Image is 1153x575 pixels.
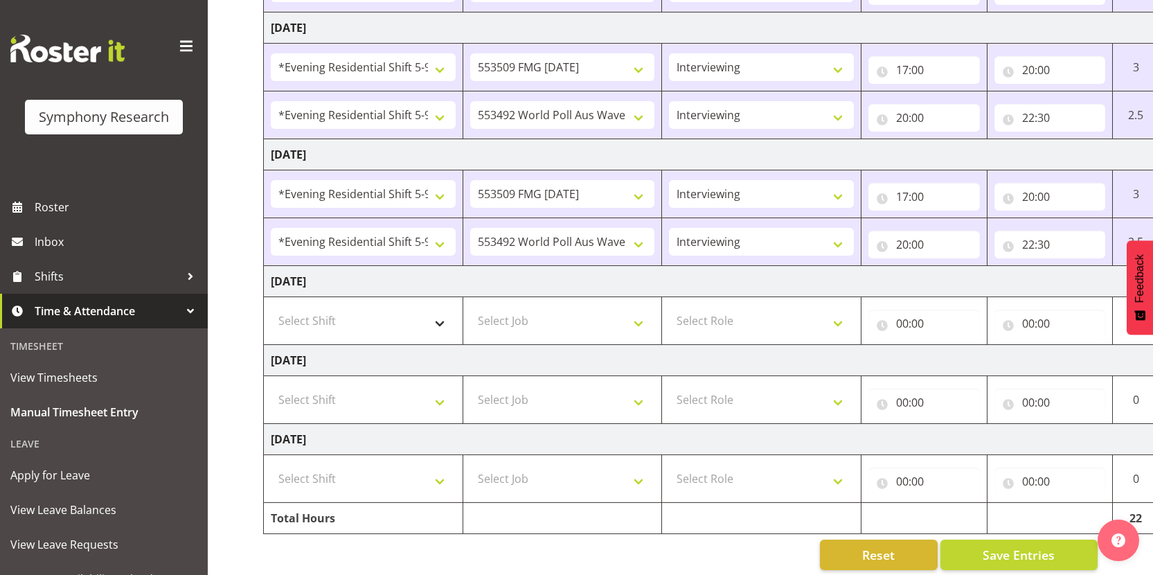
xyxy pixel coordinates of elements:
[10,402,197,423] span: Manual Timesheet Entry
[820,540,938,570] button: Reset
[35,231,201,252] span: Inbox
[994,183,1106,211] input: Click to select...
[868,310,980,337] input: Click to select...
[868,104,980,132] input: Click to select...
[983,546,1055,564] span: Save Entries
[868,389,980,416] input: Click to select...
[1127,240,1153,335] button: Feedback - Show survey
[940,540,1098,570] button: Save Entries
[35,266,180,287] span: Shifts
[1134,254,1146,303] span: Feedback
[868,183,980,211] input: Click to select...
[3,493,204,527] a: View Leave Balances
[868,468,980,495] input: Click to select...
[1111,533,1125,547] img: help-xxl-2.png
[868,231,980,258] input: Click to select...
[10,465,197,486] span: Apply for Leave
[868,56,980,84] input: Click to select...
[994,310,1106,337] input: Click to select...
[10,35,125,62] img: Rosterit website logo
[3,395,204,430] a: Manual Timesheet Entry
[994,231,1106,258] input: Click to select...
[994,389,1106,416] input: Click to select...
[862,546,895,564] span: Reset
[264,503,463,534] td: Total Hours
[3,430,204,458] div: Leave
[10,534,197,555] span: View Leave Requests
[10,499,197,520] span: View Leave Balances
[3,527,204,562] a: View Leave Requests
[3,332,204,360] div: Timesheet
[3,458,204,493] a: Apply for Leave
[10,367,197,388] span: View Timesheets
[39,107,169,127] div: Symphony Research
[994,56,1106,84] input: Click to select...
[994,468,1106,495] input: Click to select...
[35,197,201,218] span: Roster
[994,104,1106,132] input: Click to select...
[35,301,180,321] span: Time & Attendance
[3,360,204,395] a: View Timesheets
